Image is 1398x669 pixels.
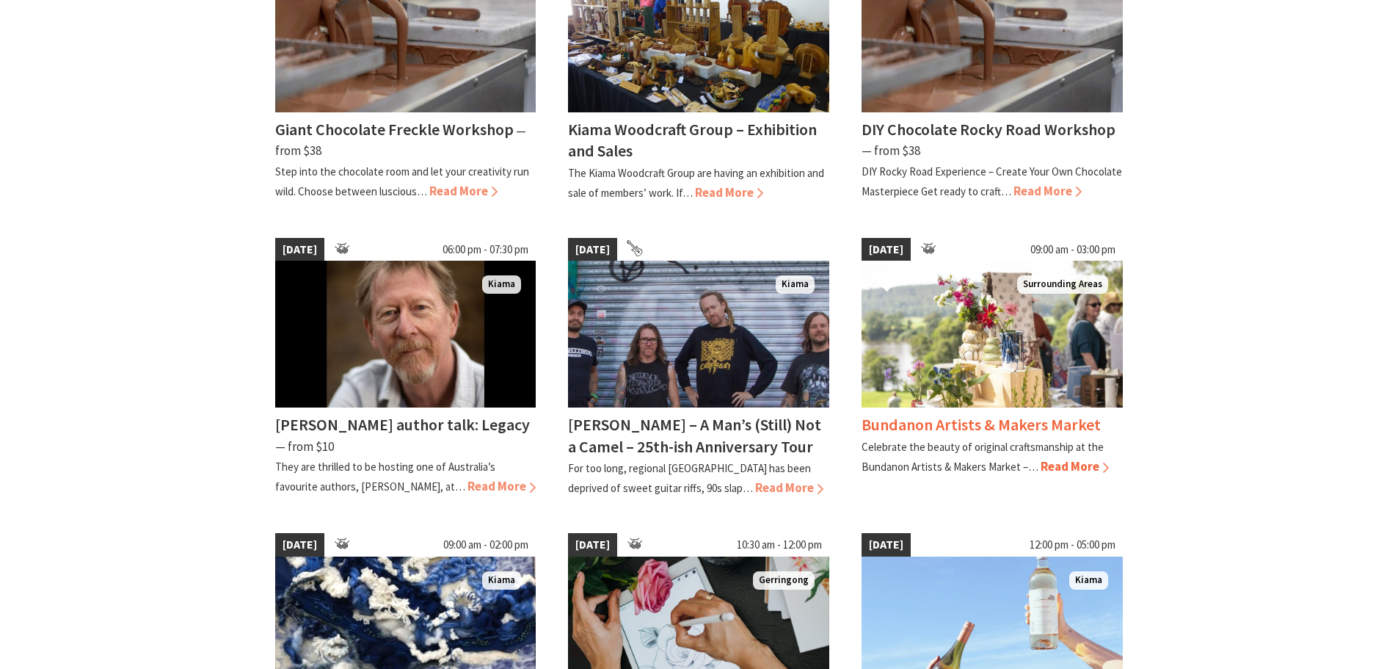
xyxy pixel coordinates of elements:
[275,414,530,435] h4: [PERSON_NAME] author talk: Legacy
[275,533,324,557] span: [DATE]
[695,184,763,200] span: Read More
[755,480,823,496] span: Read More
[568,461,811,495] p: For too long, regional [GEOGRAPHIC_DATA] has been deprived of sweet guitar riffs, 90s slap…
[275,238,536,498] a: [DATE] 06:00 pm - 07:30 pm Man wearing a beige shirt, with short dark blonde hair and a beard Kia...
[568,414,821,456] h4: [PERSON_NAME] – A Man’s (Still) Not a Camel – 25th-ish Anniversary Tour
[862,533,911,557] span: [DATE]
[862,142,920,159] span: ⁠— from $38
[862,414,1101,435] h4: Bundanon Artists & Makers Market
[275,238,324,261] span: [DATE]
[862,261,1123,408] img: A seleciton of ceramic goods are placed on a table outdoor with river views behind
[776,275,815,294] span: Kiama
[568,238,829,498] a: [DATE] Frenzel Rhomb Kiama Pavilion Saturday 4th October Kiama [PERSON_NAME] – A Man’s (Still) No...
[568,533,617,557] span: [DATE]
[568,238,617,261] span: [DATE]
[1041,458,1109,474] span: Read More
[862,238,1123,498] a: [DATE] 09:00 am - 03:00 pm A seleciton of ceramic goods are placed on a table outdoor with river ...
[753,571,815,590] span: Gerringong
[275,164,529,198] p: Step into the chocolate room and let your creativity run wild. Choose between luscious…
[568,166,824,200] p: The Kiama Woodcraft Group are having an exhibition and sale of members’ work. If…
[568,261,829,408] img: Frenzel Rhomb Kiama Pavilion Saturday 4th October
[275,460,495,493] p: They are thrilled to be hosting one of Australia’s favourite authors, [PERSON_NAME], at…
[1013,183,1082,199] span: Read More
[482,275,521,294] span: Kiama
[1069,571,1108,590] span: Kiama
[482,571,521,590] span: Kiama
[467,478,536,494] span: Read More
[862,119,1115,140] h4: DIY Chocolate Rocky Road Workshop
[862,164,1122,198] p: DIY Rocky Road Experience – Create Your Own Chocolate Masterpiece Get ready to craft…
[1023,238,1123,261] span: 09:00 am - 03:00 pm
[429,183,498,199] span: Read More
[862,440,1104,474] p: Celebrate the beauty of original craftsmanship at the Bundanon Artists & Makers Market –…
[436,533,536,557] span: 09:00 am - 02:00 pm
[275,119,514,140] h4: Giant Chocolate Freckle Workshop
[275,261,536,408] img: Man wearing a beige shirt, with short dark blonde hair and a beard
[1022,533,1123,557] span: 12:00 pm - 05:00 pm
[729,533,829,557] span: 10:30 am - 12:00 pm
[863,260,911,310] button: Click to Favourite Bundanon Artists & Makers Market
[275,438,334,455] span: ⁠— from $10
[1017,275,1108,294] span: Surrounding Areas
[862,238,911,261] span: [DATE]
[435,238,536,261] span: 06:00 pm - 07:30 pm
[568,119,817,161] h4: Kiama Woodcraft Group – Exhibition and Sales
